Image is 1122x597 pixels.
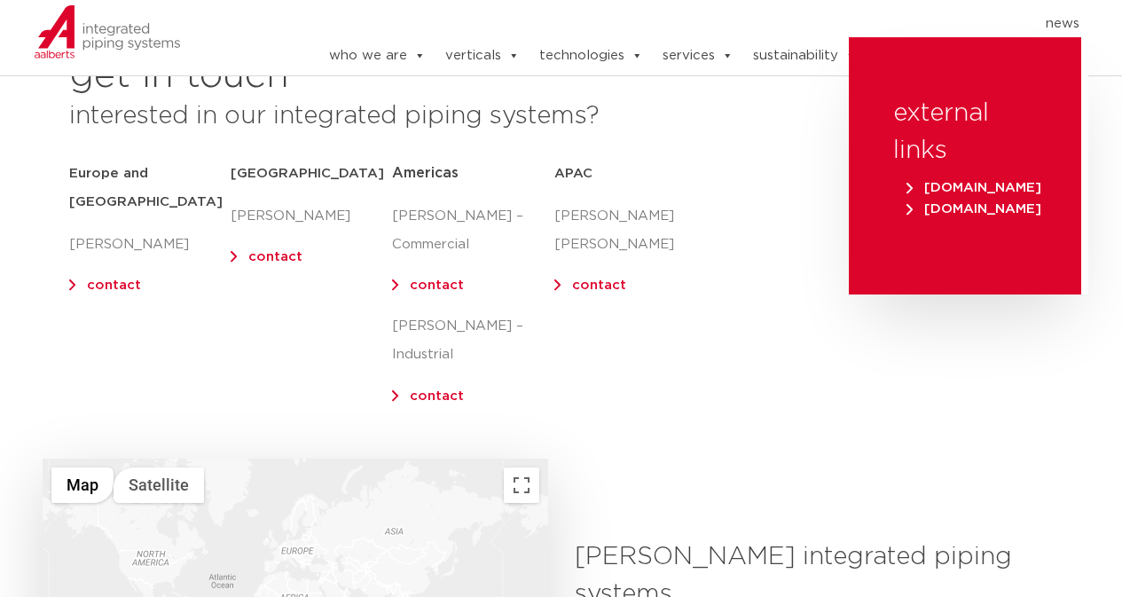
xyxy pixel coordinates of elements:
[69,167,223,208] strong: Europe and [GEOGRAPHIC_DATA]
[51,467,114,503] button: Show street map
[1046,10,1079,38] a: news
[248,250,302,263] a: contact
[392,166,459,180] span: Americas
[69,231,231,259] p: [PERSON_NAME]
[114,467,204,503] button: Show satellite imagery
[504,467,539,503] button: Toggle fullscreen view
[231,160,392,188] h5: [GEOGRAPHIC_DATA]
[572,279,626,292] a: contact
[445,38,520,74] a: verticals
[410,389,464,403] a: contact
[231,202,392,231] p: [PERSON_NAME]
[392,312,553,369] p: [PERSON_NAME] – Industrial
[539,38,643,74] a: technologies
[906,181,1041,194] span: [DOMAIN_NAME]
[275,10,1080,38] nav: Menu
[902,181,1046,194] a: [DOMAIN_NAME]
[392,202,553,259] p: [PERSON_NAME] – Commercial
[554,202,716,259] p: [PERSON_NAME] [PERSON_NAME]
[902,202,1046,216] a: [DOMAIN_NAME]
[69,98,804,135] h3: interested in our integrated piping systems?
[554,160,716,188] h5: APAC
[753,38,857,74] a: sustainability
[87,279,141,292] a: contact
[893,95,1037,169] h3: external links
[663,38,734,74] a: services
[410,279,464,292] a: contact
[906,202,1041,216] span: [DOMAIN_NAME]
[329,38,426,74] a: who we are
[69,55,289,98] h2: get in touch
